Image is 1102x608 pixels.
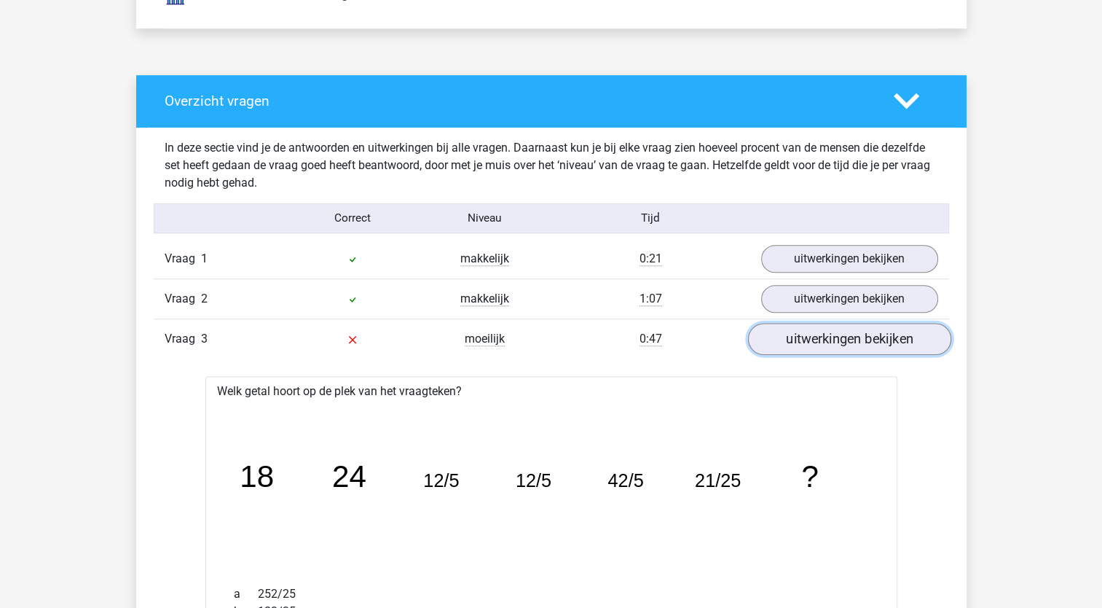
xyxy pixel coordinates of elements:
[639,332,662,346] span: 0:47
[201,252,208,265] span: 1
[419,210,551,227] div: Niveau
[165,330,201,348] span: Vraag
[761,285,938,313] a: uitwerkingen bekijken
[201,292,208,305] span: 2
[331,459,366,494] tspan: 24
[460,252,509,266] span: makkelijk
[639,292,662,306] span: 1:07
[165,250,201,268] span: Vraag
[639,252,662,266] span: 0:21
[761,245,938,273] a: uitwerkingen bekijken
[165,290,201,308] span: Vraag
[801,459,818,494] tspan: ?
[234,585,258,603] span: a
[240,459,274,494] tspan: 18
[223,585,880,603] div: 252/25
[201,332,208,346] span: 3
[694,470,740,491] tspan: 21/25
[460,292,509,306] span: makkelijk
[423,470,459,491] tspan: 12/5
[747,323,951,355] a: uitwerkingen bekijken
[154,139,949,192] div: In deze sectie vind je de antwoorden en uitwerkingen bij alle vragen. Daarnaast kun je bij elke v...
[515,470,551,491] tspan: 12/5
[607,470,643,491] tspan: 42/5
[286,210,419,227] div: Correct
[465,332,505,346] span: moeilijk
[551,210,749,227] div: Tijd
[165,93,872,109] h4: Overzicht vragen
